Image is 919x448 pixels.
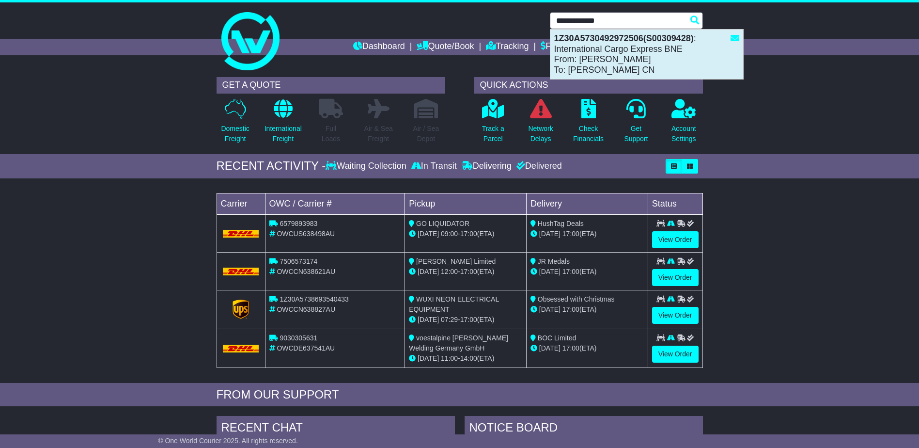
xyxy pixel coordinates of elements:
img: GetCarrierServiceLogo [233,300,249,319]
a: Tracking [486,39,529,55]
p: Check Financials [573,124,604,144]
span: © One World Courier 2025. All rights reserved. [158,437,298,445]
td: Status [648,193,702,214]
span: [DATE] [418,354,439,362]
p: Network Delays [528,124,553,144]
div: GET A QUOTE [217,77,445,94]
p: International Freight [265,124,302,144]
span: 17:00 [562,230,579,238]
strong: 1Z30A5730492972506(S00309428) [554,33,694,43]
a: InternationalFreight [264,98,302,149]
div: - (ETA) [409,229,522,239]
div: : International Cargo Express BNE From: [PERSON_NAME] To: [PERSON_NAME] CN [550,30,743,79]
div: (ETA) [530,304,644,315]
a: View Order [652,269,699,286]
span: 9030305631 [280,334,317,342]
span: 6579893983 [280,220,317,227]
span: OWCCN638827AU [277,305,335,313]
div: QUICK ACTIONS [474,77,703,94]
span: GO LIQUIDATOR [416,220,469,227]
a: View Order [652,231,699,248]
a: View Order [652,307,699,324]
span: 07:29 [441,316,458,323]
span: 1Z30A5738693540433 [280,295,348,303]
a: Financials [541,39,585,55]
td: Pickup [405,193,527,214]
div: RECENT CHAT [217,416,455,442]
div: NOTICE BOARD [465,416,703,442]
span: HushTag Deals [538,220,584,227]
div: (ETA) [530,343,644,353]
div: - (ETA) [409,315,522,325]
div: RECENT ACTIVITY - [217,159,326,173]
div: Delivered [514,161,562,172]
a: AccountSettings [671,98,697,149]
span: 11:00 [441,354,458,362]
span: 17:00 [460,230,477,238]
div: Delivering [459,161,514,172]
span: [PERSON_NAME] Limited [416,257,496,265]
span: [DATE] [539,230,561,238]
a: CheckFinancials [573,98,604,149]
span: [DATE] [539,344,561,352]
span: OWCCN638621AU [277,268,335,275]
span: OWCDE637541AU [277,344,335,352]
img: DHL.png [223,345,259,352]
span: 09:00 [441,230,458,238]
span: OWCUS638498AU [277,230,335,238]
p: Full Loads [319,124,343,144]
a: Quote/Book [417,39,474,55]
div: - (ETA) [409,353,522,364]
a: View Order [652,346,699,363]
div: (ETA) [530,229,644,239]
p: Air / Sea Depot [413,124,439,144]
a: GetSupport [623,98,648,149]
img: DHL.png [223,268,259,275]
div: Waiting Collection [326,161,408,172]
p: Air & Sea Freight [364,124,393,144]
a: Dashboard [353,39,405,55]
span: [DATE] [418,268,439,275]
img: DHL.png [223,230,259,238]
span: [DATE] [418,230,439,238]
span: 17:00 [460,316,477,323]
span: WUXI NEON ELECTRICAL EQUIPMENT [409,295,499,313]
a: DomesticFreight [220,98,249,149]
p: Get Support [624,124,648,144]
p: Track a Parcel [482,124,504,144]
td: Delivery [526,193,648,214]
p: Account Settings [671,124,696,144]
div: - (ETA) [409,267,522,277]
span: 17:00 [562,268,579,275]
span: 17:00 [562,344,579,352]
span: JR Medals [538,257,570,265]
div: In Transit [409,161,459,172]
td: OWC / Carrier # [265,193,405,214]
span: 14:00 [460,354,477,362]
span: BOC Limited [538,334,576,342]
span: 17:00 [460,268,477,275]
span: Obsessed with Christmas [538,295,615,303]
span: voestalpine [PERSON_NAME] Welding Germany GmbH [409,334,508,352]
span: 17:00 [562,305,579,313]
td: Carrier [217,193,265,214]
span: [DATE] [539,268,561,275]
span: 7506573174 [280,257,317,265]
div: (ETA) [530,267,644,277]
span: [DATE] [539,305,561,313]
p: Domestic Freight [221,124,249,144]
a: NetworkDelays [528,98,553,149]
span: [DATE] [418,316,439,323]
span: 12:00 [441,268,458,275]
div: FROM OUR SUPPORT [217,388,703,402]
a: Track aParcel [482,98,505,149]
